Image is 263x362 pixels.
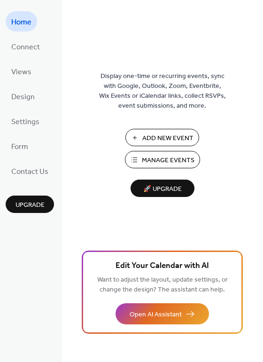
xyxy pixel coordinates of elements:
[131,180,194,197] button: 🚀 Upgrade
[11,15,31,30] span: Home
[11,40,40,55] span: Connect
[142,156,194,165] span: Manage Events
[11,90,35,104] span: Design
[6,86,40,106] a: Design
[116,260,209,273] span: Edit Your Calendar with AI
[142,134,193,143] span: Add New Event
[11,115,39,129] span: Settings
[6,196,54,213] button: Upgrade
[130,310,182,320] span: Open AI Assistant
[99,71,226,111] span: Display one-time or recurring events, sync with Google, Outlook, Zoom, Eventbrite, Wix Events or ...
[97,274,228,296] span: Want to adjust the layout, update settings, or change the design? The assistant can help.
[6,36,46,56] a: Connect
[116,303,209,324] button: Open AI Assistant
[15,200,45,210] span: Upgrade
[6,161,54,181] a: Contact Us
[11,65,31,79] span: Views
[6,111,45,131] a: Settings
[125,151,200,168] button: Manage Events
[125,129,199,146] button: Add New Event
[11,165,48,179] span: Contact Us
[6,61,37,81] a: Views
[6,11,37,31] a: Home
[6,136,34,156] a: Form
[11,140,28,154] span: Form
[136,183,189,196] span: 🚀 Upgrade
